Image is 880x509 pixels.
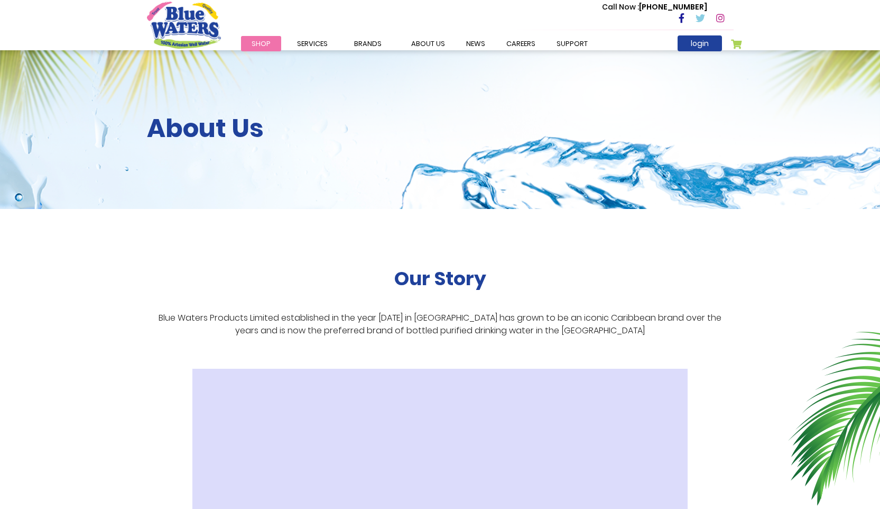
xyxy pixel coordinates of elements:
a: News [456,36,496,51]
a: support [546,36,598,51]
span: Services [297,39,328,49]
p: Blue Waters Products Limited established in the year [DATE] in [GEOGRAPHIC_DATA] has grown to be ... [147,312,734,337]
h2: About Us [147,113,734,144]
a: Shop [241,36,281,51]
a: login [678,35,722,51]
a: Services [286,36,338,51]
a: careers [496,36,546,51]
span: Shop [252,39,271,49]
p: [PHONE_NUMBER] [602,2,707,13]
a: Brands [344,36,392,51]
a: about us [401,36,456,51]
span: Brands [354,39,382,49]
a: store logo [147,2,221,48]
span: Call Now : [602,2,639,12]
h2: Our Story [394,267,486,290]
